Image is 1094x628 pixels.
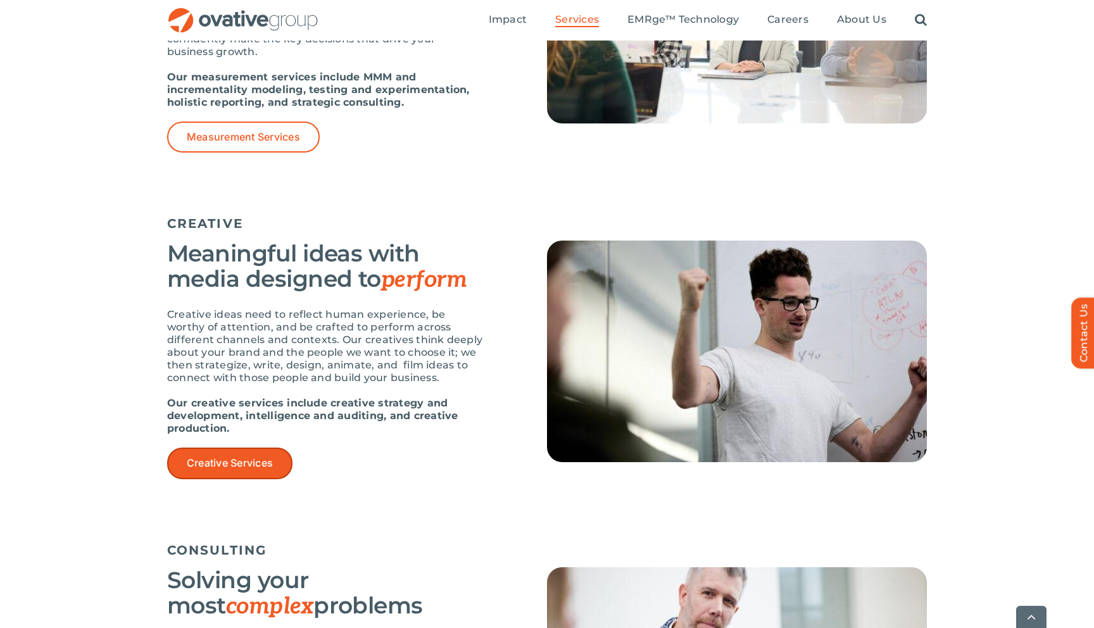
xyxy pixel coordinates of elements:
[547,241,927,462] img: Services – Creative
[187,457,273,469] span: Creative Services
[167,6,319,18] a: OG_Full_horizontal_RGB
[837,13,886,26] span: About Us
[167,448,292,479] a: Creative Services
[167,567,484,619] h3: Solving your most problems
[167,241,484,292] h3: Meaningful ideas with media designed to
[555,13,599,27] a: Services
[167,397,458,434] strong: Our creative services include creative strategy and development, intelligence and auditing, and c...
[555,13,599,26] span: Services
[627,13,739,26] span: EMRge™ Technology
[489,13,527,27] a: Impact
[187,131,300,143] span: Measurement Services
[915,13,927,27] a: Search
[767,13,808,27] a: Careers
[167,543,927,558] h5: CONSULTING
[226,593,313,620] span: complex
[767,13,808,26] span: Careers
[627,13,739,27] a: EMRge™ Technology
[167,71,470,108] strong: Our measurement services include MMM and incrementality modeling, testing and experimentation, ho...
[381,266,467,294] span: perform
[489,13,527,26] span: Impact
[837,13,886,27] a: About Us
[167,308,484,384] p: Creative ideas need to reflect human experience, be worthy of attention, and be crafted to perfor...
[167,122,320,153] a: Measurement Services
[167,216,927,231] h5: CREATIVE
